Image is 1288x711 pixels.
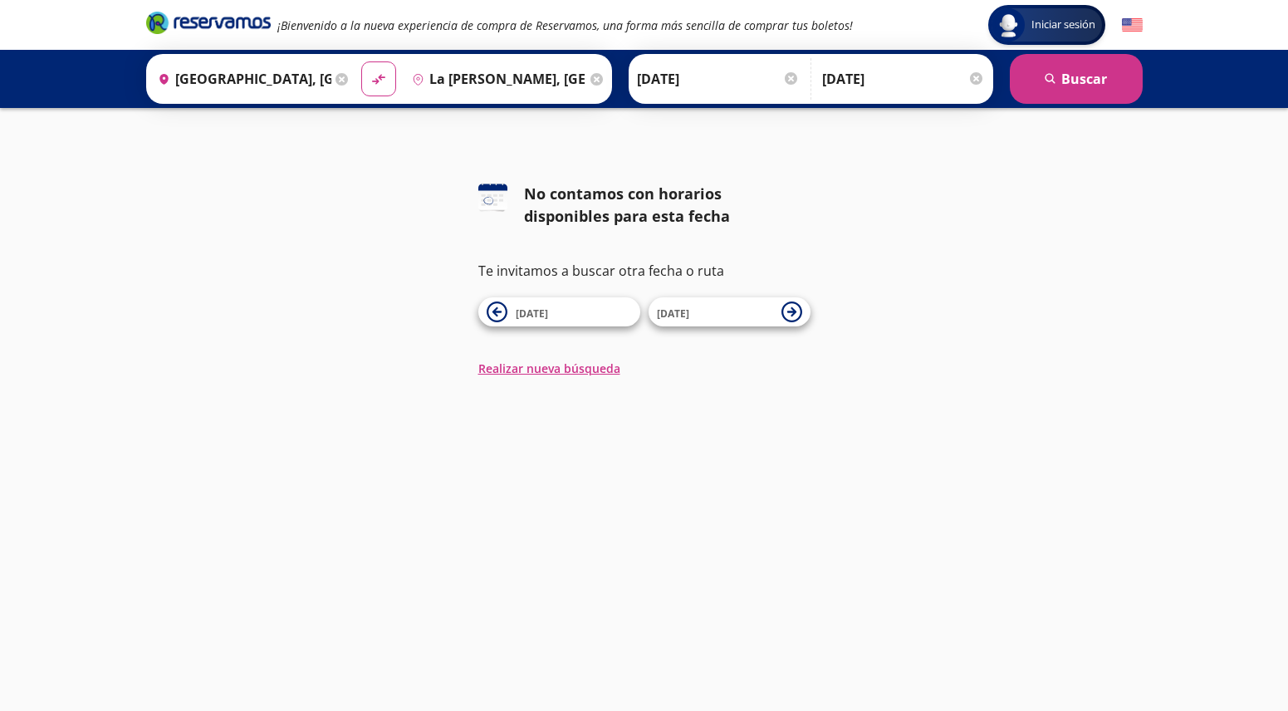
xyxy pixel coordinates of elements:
input: Buscar Destino [405,58,586,100]
button: Buscar [1010,54,1143,104]
span: Iniciar sesión [1025,17,1102,33]
button: English [1122,15,1143,36]
button: Realizar nueva búsqueda [478,360,620,377]
em: ¡Bienvenido a la nueva experiencia de compra de Reservamos, una forma más sencilla de comprar tus... [277,17,853,33]
button: [DATE] [649,297,811,326]
span: [DATE] [516,306,548,321]
div: No contamos con horarios disponibles para esta fecha [524,183,811,228]
button: [DATE] [478,297,640,326]
input: Elegir Fecha [637,58,800,100]
i: Brand Logo [146,10,271,35]
p: Te invitamos a buscar otra fecha o ruta [478,261,811,281]
input: Buscar Origen [151,58,332,100]
a: Brand Logo [146,10,271,40]
input: Opcional [822,58,985,100]
span: [DATE] [657,306,689,321]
